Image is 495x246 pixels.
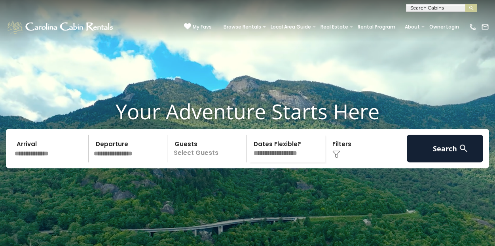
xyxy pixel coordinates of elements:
[481,23,489,31] img: mail-regular-white.png
[193,23,212,31] span: My Favs
[469,23,477,31] img: phone-regular-white.png
[425,21,463,32] a: Owner Login
[6,19,116,35] img: White-1-1-2.png
[317,21,352,32] a: Real Estate
[401,21,424,32] a: About
[407,135,484,162] button: Search
[6,99,489,124] h1: Your Adventure Starts Here
[459,143,468,153] img: search-regular-white.png
[170,135,246,162] p: Select Guests
[267,21,315,32] a: Local Area Guide
[332,151,340,158] img: filter--v1.png
[354,21,399,32] a: Rental Program
[184,23,212,31] a: My Favs
[220,21,265,32] a: Browse Rentals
